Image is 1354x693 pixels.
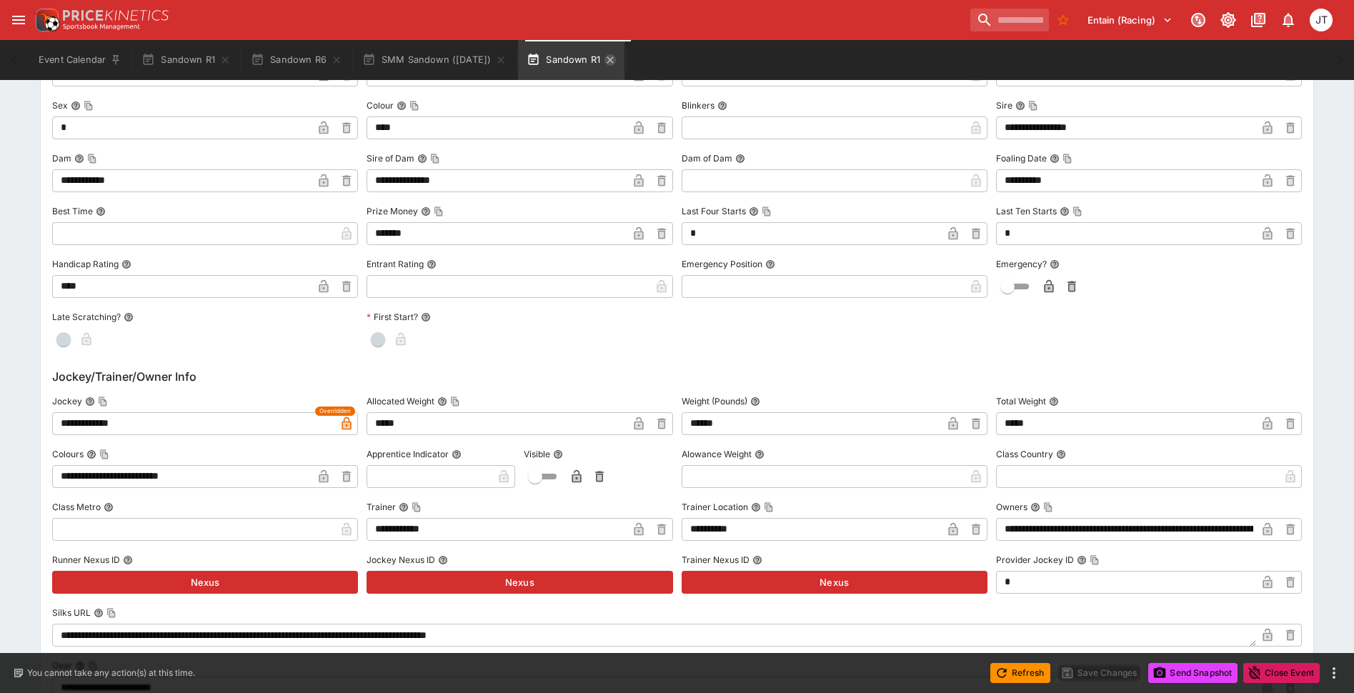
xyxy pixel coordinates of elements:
button: Alowance Weight [755,449,765,459]
button: SireCopy To Clipboard [1015,101,1025,111]
button: Apprentice Indicator [452,449,462,459]
button: Copy To Clipboard [434,206,444,216]
h6: Jockey/Trainer/Owner Info [52,368,1302,385]
button: Copy To Clipboard [1043,502,1053,512]
p: Prize Money [367,205,418,217]
button: Copy To Clipboard [1090,555,1100,565]
button: Documentation [1245,7,1271,33]
button: Emergency? [1050,259,1060,269]
button: JockeyCopy To Clipboard [85,397,95,407]
button: Copy To Clipboard [84,101,94,111]
p: Class Metro [52,501,101,513]
button: Last Four StartsCopy To Clipboard [749,206,759,216]
button: Toggle light/dark mode [1215,7,1241,33]
p: Dam of Dam [682,152,732,164]
img: PriceKinetics Logo [31,6,60,34]
button: Handicap Rating [121,259,131,269]
button: Weight (Pounds) [750,397,760,407]
p: Handicap Rating [52,258,119,270]
button: Connected to PK [1185,7,1211,33]
button: Close Event [1243,663,1320,683]
p: You cannot take any action(s) at this time. [27,667,195,679]
p: First Start? [367,311,418,323]
button: Copy To Clipboard [98,397,108,407]
p: Class Country [996,448,1053,460]
button: SMM Sandown ([DATE]) [354,40,515,80]
p: Sire [996,99,1012,111]
p: Dam [52,152,71,164]
p: Emergency Position [682,258,762,270]
button: Class Country [1056,449,1066,459]
p: Late Scratching? [52,311,121,323]
button: ColoursCopy To Clipboard [86,449,96,459]
input: search [970,9,1049,31]
button: Silks URLCopy To Clipboard [94,608,104,618]
button: Select Tenant [1079,9,1181,31]
button: Entrant Rating [427,259,437,269]
p: Jockey Nexus ID [367,554,435,566]
p: Weight (Pounds) [682,395,747,407]
button: Emergency Position [765,259,775,269]
button: Refresh [990,663,1050,683]
button: Copy To Clipboard [106,608,116,618]
button: First Start? [421,312,431,322]
span: Overridden [319,407,351,416]
p: Runner Nexus ID [52,554,120,566]
button: Copy To Clipboard [409,101,419,111]
p: Trainer Nexus ID [682,554,750,566]
button: Sandown R1 [518,40,624,80]
p: Last Four Starts [682,205,746,217]
button: Allocated WeightCopy To Clipboard [437,397,447,407]
button: Josh Tanner [1305,4,1337,36]
button: Class Metro [104,502,114,512]
button: Nexus [367,571,672,594]
button: Prize MoneyCopy To Clipboard [421,206,431,216]
p: Colours [52,448,84,460]
button: Trainer Nexus ID [752,555,762,565]
p: Jockey [52,395,82,407]
button: Total Weight [1049,397,1059,407]
button: Dam of Dam [735,154,745,164]
button: open drawer [6,7,31,33]
p: Provider Jockey ID [996,554,1074,566]
button: Copy To Clipboard [1072,206,1082,216]
button: Best Time [96,206,106,216]
button: Provider Jockey IDCopy To Clipboard [1077,555,1087,565]
p: Visible [524,448,550,460]
button: Notifications [1275,7,1301,33]
p: Alowance Weight [682,448,752,460]
button: Trainer LocationCopy To Clipboard [751,502,761,512]
img: PriceKinetics [63,10,169,21]
p: Last Ten Starts [996,205,1057,217]
button: Copy To Clipboard [450,397,460,407]
p: Blinkers [682,99,715,111]
button: OwnersCopy To Clipboard [1030,502,1040,512]
p: Foaling Date [996,152,1047,164]
p: Owners [996,501,1027,513]
button: Sandown R1 [133,40,239,80]
div: Josh Tanner [1310,9,1333,31]
p: Colour [367,99,394,111]
p: Emergency? [996,258,1047,270]
button: DamCopy To Clipboard [74,154,84,164]
p: Sex [52,99,68,111]
button: Copy To Clipboard [412,502,422,512]
button: Sire of DamCopy To Clipboard [417,154,427,164]
button: Copy To Clipboard [762,206,772,216]
p: Best Time [52,205,93,217]
button: Sandown R6 [242,40,351,80]
button: SexCopy To Clipboard [71,101,81,111]
button: ColourCopy To Clipboard [397,101,407,111]
button: Copy To Clipboard [87,154,97,164]
button: Last Ten StartsCopy To Clipboard [1060,206,1070,216]
button: Send Snapshot [1148,663,1238,683]
button: Blinkers [717,101,727,111]
button: more [1325,664,1343,682]
img: Sportsbook Management [63,24,140,30]
p: Sire of Dam [367,152,414,164]
button: Copy To Clipboard [764,502,774,512]
button: Late Scratching? [124,312,134,322]
p: Trainer Location [682,501,748,513]
button: Copy To Clipboard [430,154,440,164]
button: Foaling DateCopy To Clipboard [1050,154,1060,164]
